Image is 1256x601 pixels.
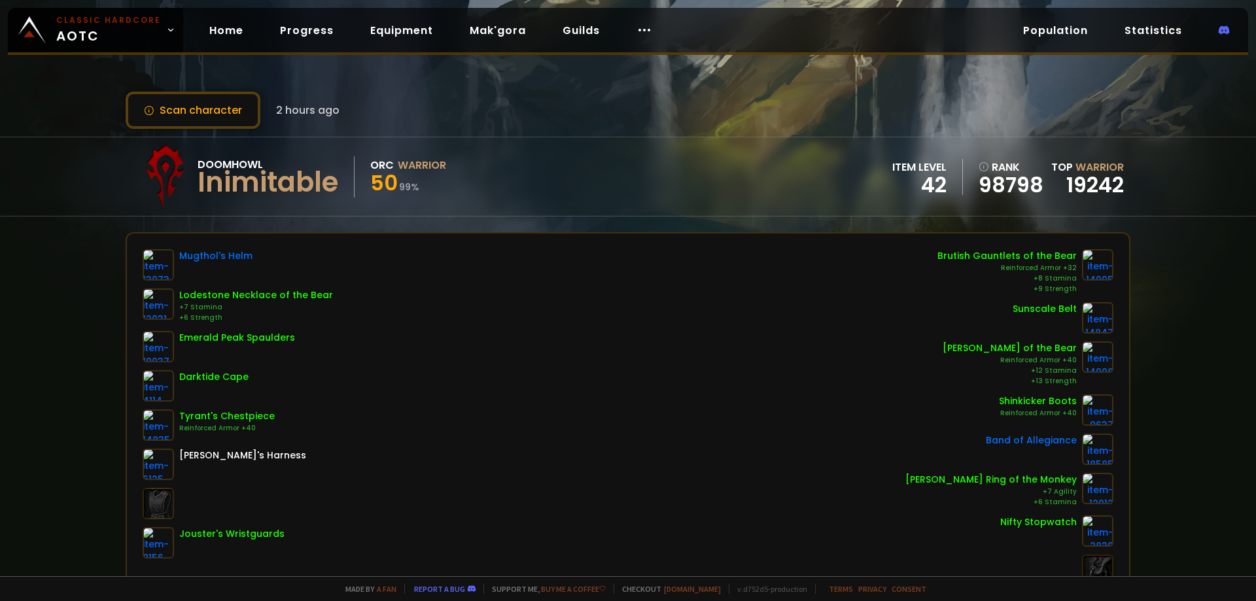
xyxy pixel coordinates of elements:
a: Terms [829,584,853,594]
div: +9 Strength [937,284,1077,294]
a: Home [199,17,254,44]
div: Band of Allegiance [986,434,1077,447]
a: Guilds [552,17,610,44]
div: +7 Stamina [179,302,333,313]
div: +8 Stamina [937,273,1077,284]
div: Reinforced Armor +32 [937,263,1077,273]
span: Support me, [483,584,606,594]
a: Mak'gora [459,17,536,44]
a: Report a bug [414,584,465,594]
div: Doomhowl [198,156,338,173]
img: item-12031 [143,288,174,320]
img: item-18585 [1082,434,1113,465]
img: item-14908 [1082,341,1113,373]
div: Jouster's Wristguards [179,527,285,541]
a: 19242 [1066,170,1124,199]
div: Top [1051,159,1124,175]
img: item-14847 [1082,302,1113,334]
div: +6 Stamina [905,497,1077,507]
span: AOTC [56,14,161,46]
span: Warrior [1075,160,1124,175]
div: Reinforced Armor +40 [179,423,275,434]
img: item-14905 [1082,249,1113,281]
button: Scan character [126,92,260,129]
img: item-6125 [143,449,174,480]
div: +6 Strength [179,313,333,323]
a: Consent [892,584,926,594]
img: item-8156 [143,527,174,558]
div: Nifty Stopwatch [1000,515,1077,529]
div: Mugthol's Helm [179,249,253,263]
div: [PERSON_NAME] Ring of the Monkey [905,473,1077,487]
div: +12 Stamina [943,366,1077,376]
small: Classic Hardcore [56,14,161,26]
span: Made by [338,584,396,594]
span: Checkout [614,584,721,594]
div: [PERSON_NAME]'s Harness [179,449,306,462]
a: [DOMAIN_NAME] [664,584,721,594]
a: 98798 [979,175,1043,195]
div: Lodestone Necklace of the Bear [179,288,333,302]
div: rank [979,159,1043,175]
div: Inimitable [198,173,338,192]
a: Progress [270,17,344,44]
div: 42 [892,175,947,195]
div: Brutish Gauntlets of the Bear [937,249,1077,263]
a: Privacy [858,584,886,594]
img: item-4114 [143,370,174,402]
div: Tyrant's Chestpiece [179,409,275,423]
div: [PERSON_NAME] of the Bear [943,341,1077,355]
span: v. d752d5 - production [729,584,807,594]
div: Warrior [398,157,446,173]
div: +13 Strength [943,376,1077,386]
div: Sunscale Belt [1013,302,1077,316]
span: 50 [370,168,398,197]
div: item level [892,159,947,175]
img: item-13073 [143,249,174,281]
a: a fan [377,584,396,594]
div: Emerald Peak Spaulders [179,331,295,345]
div: Reinforced Armor +40 [943,355,1077,366]
img: item-14835 [143,409,174,441]
div: +7 Agility [905,487,1077,497]
div: Shinkicker Boots [999,394,1077,408]
small: 99 % [399,180,419,194]
a: Buy me a coffee [541,584,606,594]
div: Orc [370,157,394,173]
a: Classic HardcoreAOTC [8,8,183,52]
div: Reinforced Armor +40 [999,408,1077,419]
a: Statistics [1114,17,1193,44]
div: Darktide Cape [179,370,249,384]
a: Population [1013,17,1098,44]
img: item-12012 [1082,473,1113,504]
img: item-9637 [1082,394,1113,426]
img: item-2820 [1082,515,1113,547]
a: Equipment [360,17,444,44]
span: 2 hours ago [276,102,340,118]
img: item-19037 [143,331,174,362]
